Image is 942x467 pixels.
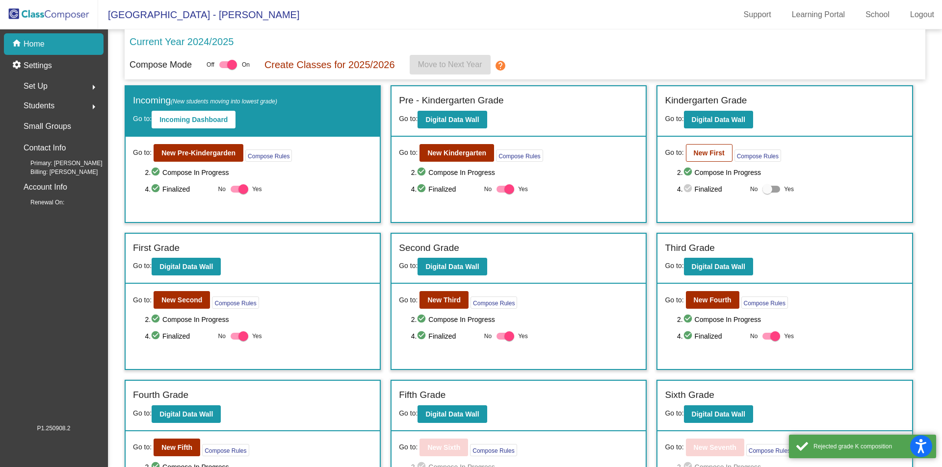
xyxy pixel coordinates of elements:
[152,405,221,423] button: Digital Data Wall
[133,147,152,158] span: Go to:
[683,314,695,325] mat-icon: check_circle
[411,330,479,342] span: 4. Finalized
[518,330,528,342] span: Yes
[88,81,100,93] mat-icon: arrow_right
[665,295,683,305] span: Go to:
[411,167,639,178] span: 2. Compose In Progress
[154,439,200,456] button: New Fifth
[145,314,372,325] span: 2. Compose In Progress
[399,241,459,255] label: Second Grade
[419,291,469,309] button: New Third
[686,291,739,309] button: New Fourth
[399,295,418,305] span: Go to:
[207,60,214,69] span: Off
[665,262,683,270] span: Go to:
[133,409,152,417] span: Go to:
[154,291,210,309] button: New Second
[242,60,250,69] span: On
[411,183,479,195] span: 4. Finalized
[677,314,905,325] span: 2. Compose In Progress
[161,296,202,304] b: New Second
[24,180,67,194] p: Account Info
[683,183,695,195] mat-icon: check_circle
[683,167,695,178] mat-icon: check_circle
[677,183,745,195] span: 4. Finalized
[212,296,259,309] button: Compose Rules
[399,115,418,123] span: Go to:
[902,7,942,23] a: Logout
[692,410,745,418] b: Digital Data Wall
[495,60,506,72] mat-icon: help
[252,330,262,342] span: Yes
[665,115,683,123] span: Go to:
[418,111,487,128] button: Digital Data Wall
[750,185,758,194] span: No
[159,116,228,123] b: Incoming Dashboard
[665,388,714,402] label: Sixth Grade
[677,167,905,178] span: 2. Compose In Progress
[159,410,213,418] b: Digital Data Wall
[24,141,66,155] p: Contact Info
[171,98,277,105] span: (New students moving into lowest grade)
[399,388,445,402] label: Fifth Grade
[427,296,461,304] b: New Third
[202,444,249,456] button: Compose Rules
[746,444,793,456] button: Compose Rules
[12,38,24,50] mat-icon: home
[151,314,162,325] mat-icon: check_circle
[419,144,494,162] button: New Kindergarten
[130,34,234,49] p: Current Year 2024/2025
[399,94,503,108] label: Pre - Kindergarten Grade
[417,314,428,325] mat-icon: check_circle
[692,263,745,270] b: Digital Data Wall
[425,116,479,123] b: Digital Data Wall
[98,7,299,23] span: [GEOGRAPHIC_DATA] - [PERSON_NAME]
[145,167,372,178] span: 2. Compose In Progress
[15,168,98,176] span: Billing: [PERSON_NAME]
[683,330,695,342] mat-icon: check_circle
[399,262,418,270] span: Go to:
[417,330,428,342] mat-icon: check_circle
[694,443,736,451] b: New Seventh
[417,167,428,178] mat-icon: check_circle
[665,94,747,108] label: Kindergarten Grade
[425,263,479,270] b: Digital Data Wall
[419,439,468,456] button: New Sixth
[484,332,492,341] span: No
[427,149,486,157] b: New Kindergarten
[15,159,103,168] span: Primary: [PERSON_NAME]
[24,99,54,113] span: Students
[411,314,639,325] span: 2. Compose In Progress
[694,149,725,157] b: New First
[145,330,213,342] span: 4. Finalized
[218,332,226,341] span: No
[813,442,929,451] div: Rejected grade K composition
[418,405,487,423] button: Digital Data Wall
[784,7,853,23] a: Learning Portal
[218,185,226,194] span: No
[264,57,395,72] p: Create Classes for 2025/2026
[152,258,221,275] button: Digital Data Wall
[741,296,788,309] button: Compose Rules
[152,111,235,128] button: Incoming Dashboard
[692,116,745,123] b: Digital Data Wall
[471,296,517,309] button: Compose Rules
[427,443,460,451] b: New Sixth
[145,183,213,195] span: 4. Finalized
[425,410,479,418] b: Digital Data Wall
[151,183,162,195] mat-icon: check_circle
[24,38,45,50] p: Home
[665,241,714,255] label: Third Grade
[133,262,152,270] span: Go to:
[161,149,235,157] b: New Pre-Kindergarden
[245,149,292,162] button: Compose Rules
[133,115,152,123] span: Go to:
[133,442,152,452] span: Go to:
[24,79,48,93] span: Set Up
[418,258,487,275] button: Digital Data Wall
[130,58,192,72] p: Compose Mode
[399,147,418,158] span: Go to:
[686,144,733,162] button: New First
[677,330,745,342] span: 4. Finalized
[496,149,543,162] button: Compose Rules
